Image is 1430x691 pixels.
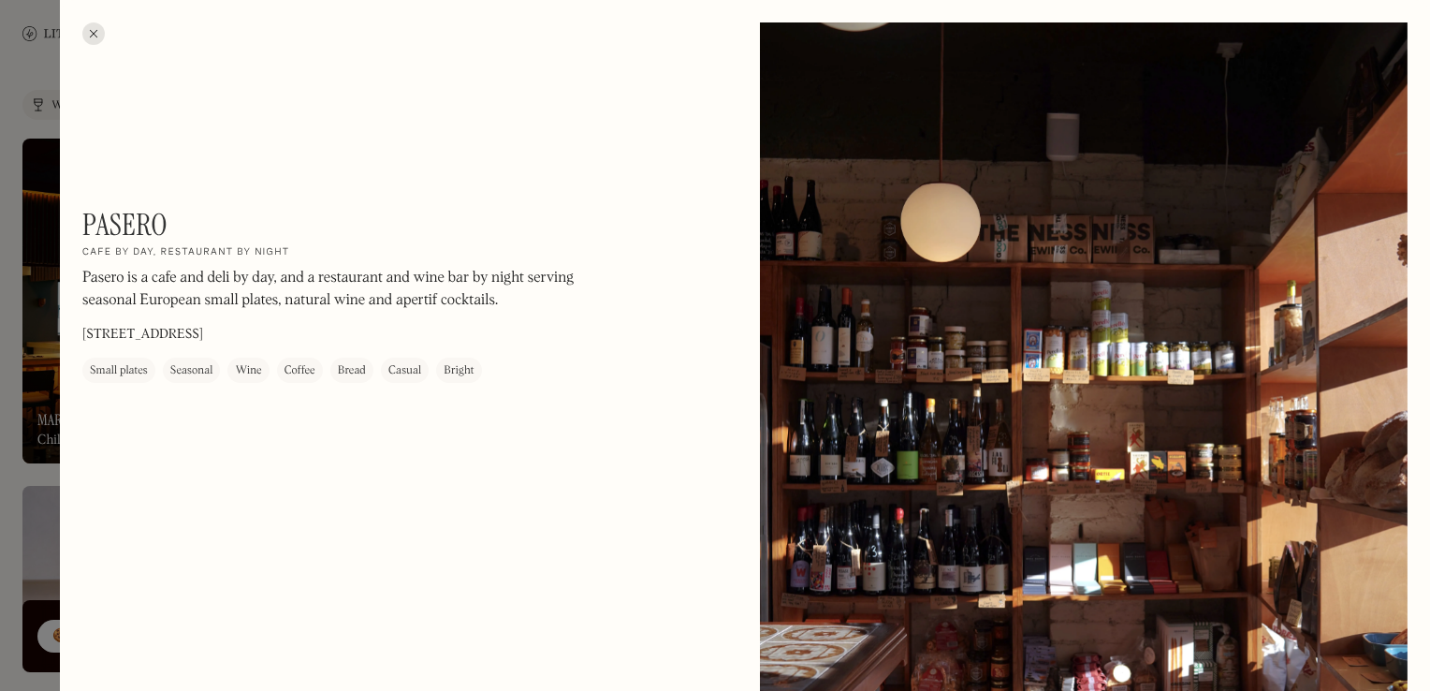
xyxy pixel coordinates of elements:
[444,362,474,381] div: Bright
[170,362,213,381] div: Seasonal
[285,362,315,381] div: Coffee
[235,362,261,381] div: Wine
[90,362,148,381] div: Small plates
[82,207,168,243] h1: Pasero
[82,326,203,345] p: [STREET_ADDRESS]
[338,362,366,381] div: Bread
[82,247,290,260] h2: Cafe by day, restaurant by night
[388,362,421,381] div: Casual
[82,268,588,313] p: Pasero is a cafe and deli by day, and a restaurant and wine bar by night serving seasonal Europea...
